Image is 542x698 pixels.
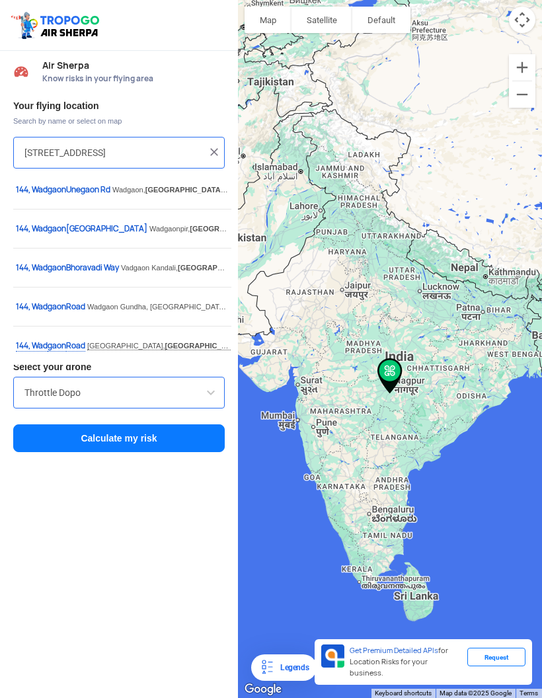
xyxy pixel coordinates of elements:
[48,301,66,312] span: gaon
[509,7,535,33] button: Map camera controls
[16,184,112,195] span: 144, Wad Unegaon Rd
[10,10,104,40] img: ic_tgdronemaps.svg
[275,660,309,676] div: Legends
[259,660,275,676] img: Legends
[16,223,149,234] span: 144, Wad [GEOGRAPHIC_DATA]
[520,689,538,697] a: Terms
[87,303,305,311] span: Wadgaon Gundha, [GEOGRAPHIC_DATA],
[112,186,303,194] span: Wadgaon, ,
[24,145,204,161] input: Search your flying location
[13,101,225,110] h3: Your flying location
[42,60,225,71] span: Air Sherpa
[13,63,29,79] img: Risk Scores
[13,362,225,371] h3: Select your drone
[375,689,432,698] button: Keyboard shortcuts
[509,81,535,108] button: Zoom out
[13,424,225,452] button: Calculate my risk
[467,648,525,666] div: Request
[178,264,256,272] span: [GEOGRAPHIC_DATA]
[321,644,344,668] img: Premium APIs
[440,689,512,697] span: Map data ©2025 Google
[509,54,535,81] button: Zoom in
[48,262,66,273] span: gaon
[48,184,66,195] span: gaon
[208,145,221,159] img: ic_close.png
[228,303,306,311] span: [GEOGRAPHIC_DATA]
[42,73,225,84] span: Know risks in your flying area
[350,646,438,655] span: Get Premium Detailed APIs
[241,681,285,698] img: Google
[24,385,213,401] input: Search by name or Brand
[16,301,87,312] span: 144, Wad Road
[241,681,285,698] a: Open this area in Google Maps (opens a new window)
[16,262,121,273] span: 144, Wad Bhoravadi Way
[13,116,225,126] span: Search by name or select on map
[344,644,467,679] div: for Location Risks for your business.
[291,7,352,33] button: Show satellite imagery
[245,7,291,33] button: Show street map
[121,264,335,272] span: Vadgaon Kandali, ,
[48,223,66,234] span: gaon
[145,186,228,194] span: [GEOGRAPHIC_DATA]
[149,225,348,233] span: Wadgaonpir, ,
[190,225,268,233] span: [GEOGRAPHIC_DATA]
